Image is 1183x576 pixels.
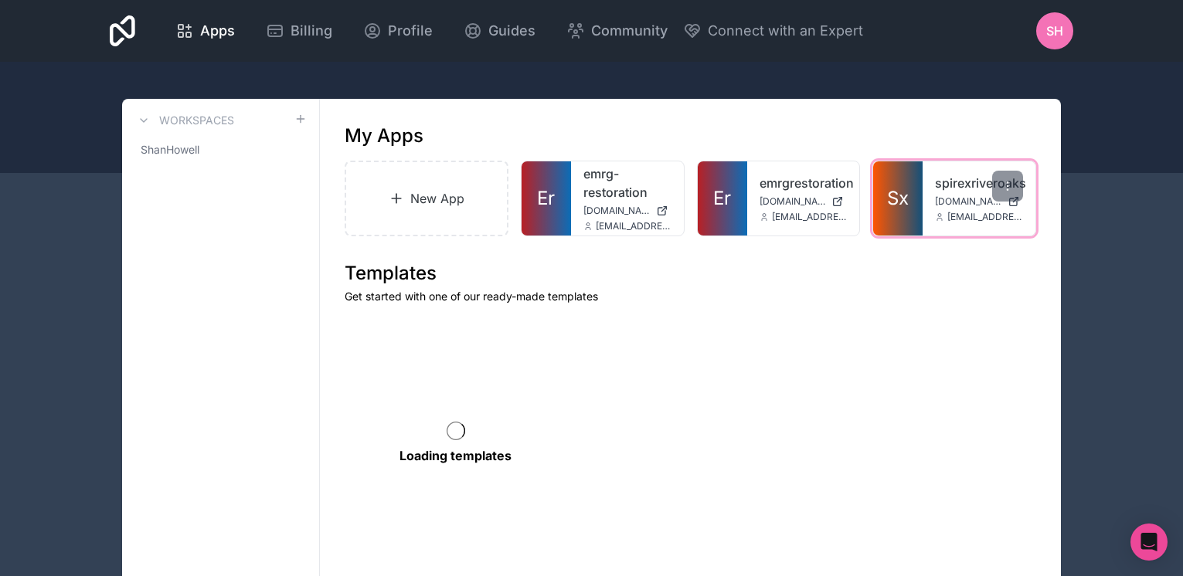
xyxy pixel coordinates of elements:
span: [EMAIL_ADDRESS][DOMAIN_NAME] [772,211,848,223]
span: [DOMAIN_NAME] [760,195,826,208]
a: spirexriveroaks [935,174,1023,192]
h3: Workspaces [159,113,234,128]
a: emrg-restoration [583,164,671,202]
a: Profile [351,14,445,48]
a: [DOMAIN_NAME] [935,195,1023,208]
a: ShanHowell [134,136,307,164]
span: Er [537,186,555,211]
p: Get started with one of our ready-made templates [345,289,1036,304]
a: Workspaces [134,111,234,130]
a: Sx [873,161,923,235]
span: Community [591,20,668,42]
a: Community [554,14,680,48]
a: Apps [163,14,247,48]
a: [DOMAIN_NAME] [583,205,671,217]
p: Loading templates [399,446,512,465]
span: Connect with an Expert [708,20,863,42]
span: [DOMAIN_NAME] [583,205,650,217]
span: [EMAIL_ADDRESS][DOMAIN_NAME] [947,211,1023,223]
span: Guides [488,20,535,42]
a: Er [522,161,571,235]
span: Sx [887,186,909,211]
span: Er [713,186,731,211]
span: ShanHowell [141,142,199,158]
span: Apps [200,20,235,42]
h1: My Apps [345,124,423,148]
span: [DOMAIN_NAME] [935,195,1001,208]
button: Connect with an Expert [683,20,863,42]
span: SH [1046,22,1063,40]
span: [EMAIL_ADDRESS][DOMAIN_NAME] [596,220,671,232]
a: Guides [451,14,548,48]
a: emrgrestoration [760,174,848,192]
h1: Templates [345,261,1036,286]
a: Billing [253,14,345,48]
a: New App [345,161,508,236]
span: Billing [291,20,332,42]
a: [DOMAIN_NAME] [760,195,848,208]
span: Profile [388,20,433,42]
div: Open Intercom Messenger [1130,523,1168,561]
a: Er [698,161,747,235]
